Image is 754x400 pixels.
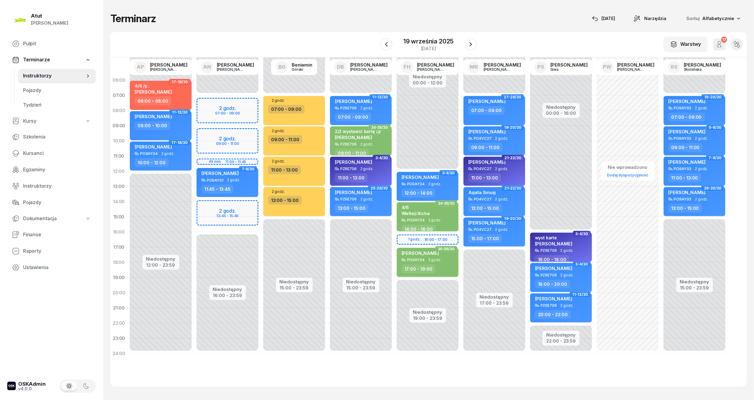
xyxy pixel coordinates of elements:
span: [PERSON_NAME] [668,190,706,195]
span: Kursanci [23,149,91,157]
div: 17:00 - 23:59 [480,299,509,306]
div: Beniamin [292,63,312,67]
div: 4/6 /p. [135,83,172,88]
div: 24:00 [110,346,127,361]
div: 17 [721,37,727,43]
a: Instruktorzy [7,179,96,193]
span: 2 godz. [695,197,708,201]
span: 11-12/30 [172,112,188,113]
div: PO9AY04 [407,258,425,262]
div: [DATE] [592,15,615,22]
div: Niedostępny [413,310,443,314]
div: Górski [292,67,312,71]
div: Niedostępny [346,279,376,284]
div: 11:00 - 13:00 [468,173,501,182]
span: Egzaminy [23,166,91,174]
div: 13:00 - 15:00 [668,204,702,213]
span: [PERSON_NAME] [135,144,172,150]
span: [PERSON_NAME] [335,159,372,165]
a: Kursy [7,114,96,128]
div: 23:00 [110,331,127,346]
a: Terminarze [7,53,96,67]
div: 11:00 - 13:00 [668,173,701,182]
span: [PERSON_NAME] [468,129,506,135]
h1: Terminarz [110,13,156,24]
div: 21:00 [110,300,127,316]
div: [PERSON_NAME] [550,63,588,67]
div: 22:00 - 23:59 [546,337,576,344]
span: AP [137,64,144,70]
a: Dokumentacja [7,212,96,226]
span: 29-30/30 [704,188,722,189]
div: 13:00 - 15:00 [335,204,369,213]
span: 2 godz. [428,218,441,222]
div: Słomińska [684,67,713,71]
div: [PERSON_NAME] [350,63,388,67]
span: 3-4/30 [375,157,388,159]
div: PZ6E706 [540,303,557,307]
div: 15:00 - 17:00 [468,234,502,243]
div: 18:00 - 20:00 [535,280,570,289]
span: 2 godz. [695,106,708,110]
span: [PERSON_NAME] [468,220,506,226]
span: PS [537,64,544,70]
div: [PERSON_NAME] [150,67,179,71]
span: 5-6/30 [709,127,722,128]
div: PZ6E706 [340,167,357,171]
div: 17:00 - 19:00 [402,265,436,273]
div: 12:00 [110,164,127,179]
div: PZ6E706 [340,142,357,146]
div: 22:00 [110,316,127,331]
a: Raporty [7,244,96,258]
span: 7-8/30 [709,157,722,159]
div: 2/2 wystawić kartę /.p [335,129,381,134]
span: AN [203,64,211,70]
span: Alfabetycznie [702,15,735,21]
div: Niedostępny [546,105,576,109]
div: PZ6E706 [340,106,357,110]
div: wyst karte [535,235,572,240]
div: [PERSON_NAME] [684,63,721,67]
button: Niedostępny15:00 - 23:59 [280,278,309,292]
button: Niedostępny15:00 - 23:59 [346,278,376,292]
span: 2 godz. [495,197,508,201]
div: [PERSON_NAME] [350,67,379,71]
span: FH [404,64,411,70]
a: Pojazdy [18,83,96,98]
span: Instruktorzy [23,72,85,80]
div: [PERSON_NAME] [617,67,646,71]
div: 19:00 [110,270,127,285]
div: [PERSON_NAME] [484,67,513,71]
span: 2 godz. [360,142,373,146]
span: Dokumentacja [23,215,57,223]
a: BGBeniaminGórski [271,59,317,75]
div: PO9AY01 [207,178,224,182]
div: 14:00 [110,194,127,209]
span: 34-35/30 [438,203,455,204]
div: PO9AY04 [140,152,158,156]
span: 2 godz. [272,129,285,133]
span: 2 godz. [272,190,285,193]
span: 2 godz. [495,136,508,141]
span: 19-20/30 [504,127,521,128]
span: 2 godz. [695,136,708,141]
div: 07:00 [110,88,127,103]
div: PO9AY04 [407,218,425,222]
div: PO4VC27 [474,197,492,201]
a: PW[PERSON_NAME][PERSON_NAME] [597,59,659,75]
a: Pulpit [7,36,96,51]
span: [PERSON_NAME] [535,296,572,302]
span: Szkolenia [23,133,91,141]
div: Warstwy [670,40,701,48]
span: 2 godz. [695,167,708,171]
div: 15:00 - 23:59 [680,284,709,290]
span: [PERSON_NAME] [335,190,372,195]
div: [PERSON_NAME] [617,63,655,67]
span: 19-20/30 [704,97,722,98]
div: 20:00 - 22:00 [535,310,571,319]
div: v4.0.0 [18,387,46,391]
div: [PERSON_NAME] [217,63,254,67]
div: 07:00 - 09:00 [468,106,505,115]
div: 16:00 - 18:00 [535,255,569,264]
button: Niedostępny16:00 - 23:59 [213,286,242,299]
